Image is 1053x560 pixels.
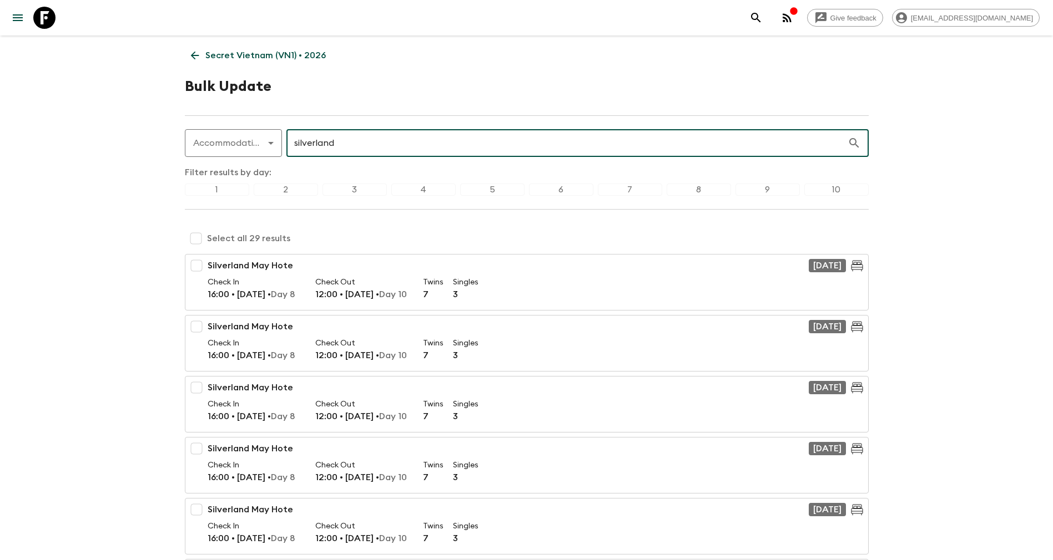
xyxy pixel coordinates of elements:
p: Select all 29 results [207,232,290,245]
p: 12:00 • [DATE] • [315,410,410,423]
div: [EMAIL_ADDRESS][DOMAIN_NAME] [892,9,1040,27]
p: Check Out [315,338,410,349]
span: Day 10 [379,534,407,543]
button: menu [7,7,29,29]
span: Give feedback [824,14,883,22]
p: Check Out [315,521,410,532]
p: Singles [453,521,470,532]
div: [DATE] [809,442,846,455]
input: e.g. "tree house" [286,128,848,159]
p: Filter results by day: [185,166,869,179]
span: [EMAIL_ADDRESS][DOMAIN_NAME] [905,14,1039,22]
p: 12:00 • [DATE] • [315,532,410,545]
p: 16:00 • [DATE] • [208,410,302,423]
p: Secret Vietnam (VN1) • 2026 [205,49,326,62]
p: Silverland May Hote [208,503,293,516]
p: Check In [208,399,302,410]
span: Day 8 [271,351,295,360]
div: 8 [667,184,731,196]
button: Silverland May Hote[DATE]Check In16:00 • [DATE] •Day 8Check Out12:00 • [DATE] •Day 10Twins7Singles3 [185,254,869,310]
p: 12:00 • [DATE] • [315,349,410,362]
div: 3 [323,184,387,196]
p: 12:00 • [DATE] • [315,288,410,301]
p: 16:00 • [DATE] • [208,288,302,301]
p: Twins [423,277,440,288]
h1: Bulk Update [185,75,271,98]
p: Singles [453,338,470,349]
p: 3 [453,410,470,423]
p: 16:00 • [DATE] • [208,471,302,484]
div: 1 [185,184,249,196]
span: Day 8 [271,290,295,299]
p: Silverland May Hote [208,259,293,272]
button: Silverland May Hote[DATE]Check In16:00 • [DATE] •Day 8Check Out12:00 • [DATE] •Day 10Twins7Singles3 [185,315,869,371]
p: Twins [423,460,440,471]
a: Secret Vietnam (VN1) • 2026 [185,44,332,67]
p: 3 [453,349,470,362]
div: [DATE] [809,503,846,516]
p: Silverland May Hote [208,381,293,394]
p: Twins [423,521,440,532]
span: Day 10 [379,290,407,299]
p: 7 [423,288,440,301]
p: 7 [423,532,440,545]
button: Silverland May Hote[DATE]Check In16:00 • [DATE] •Day 8Check Out12:00 • [DATE] •Day 10Twins7Singles3 [185,376,869,432]
p: Singles [453,277,470,288]
button: search adventures [745,7,767,29]
p: Singles [453,399,470,410]
p: 16:00 • [DATE] • [208,532,302,545]
p: 7 [423,349,440,362]
div: 7 [598,184,662,196]
div: [DATE] [809,320,846,333]
p: Silverland May Hote [208,442,293,455]
p: Twins [423,399,440,410]
p: 7 [423,410,440,423]
p: Check In [208,521,302,532]
p: Check In [208,460,302,471]
div: 2 [254,184,318,196]
div: 4 [391,184,456,196]
div: [DATE] [809,259,846,272]
div: 5 [460,184,525,196]
p: 16:00 • [DATE] • [208,349,302,362]
button: Silverland May Hote[DATE]Check In16:00 • [DATE] •Day 8Check Out12:00 • [DATE] •Day 10Twins7Singles3 [185,498,869,554]
p: 3 [453,532,470,545]
p: Check Out [315,277,410,288]
span: Day 8 [271,473,295,482]
p: 3 [453,471,470,484]
p: Singles [453,460,470,471]
button: Silverland May Hote[DATE]Check In16:00 • [DATE] •Day 8Check Out12:00 • [DATE] •Day 10Twins7Singles3 [185,437,869,493]
span: Day 10 [379,412,407,421]
div: 9 [735,184,800,196]
div: [DATE] [809,381,846,394]
p: 12:00 • [DATE] • [315,471,410,484]
p: Check In [208,277,302,288]
span: Day 10 [379,351,407,360]
div: Accommodation [185,128,281,159]
span: Day 10 [379,473,407,482]
p: Twins [423,338,440,349]
p: Silverland May Hote [208,320,293,333]
p: Check Out [315,460,410,471]
p: 7 [423,471,440,484]
p: Check Out [315,399,410,410]
div: 10 [804,184,869,196]
p: Check In [208,338,302,349]
p: 3 [453,288,470,301]
span: Day 8 [271,534,295,543]
span: Day 8 [271,412,295,421]
div: 6 [529,184,593,196]
a: Give feedback [807,9,883,27]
